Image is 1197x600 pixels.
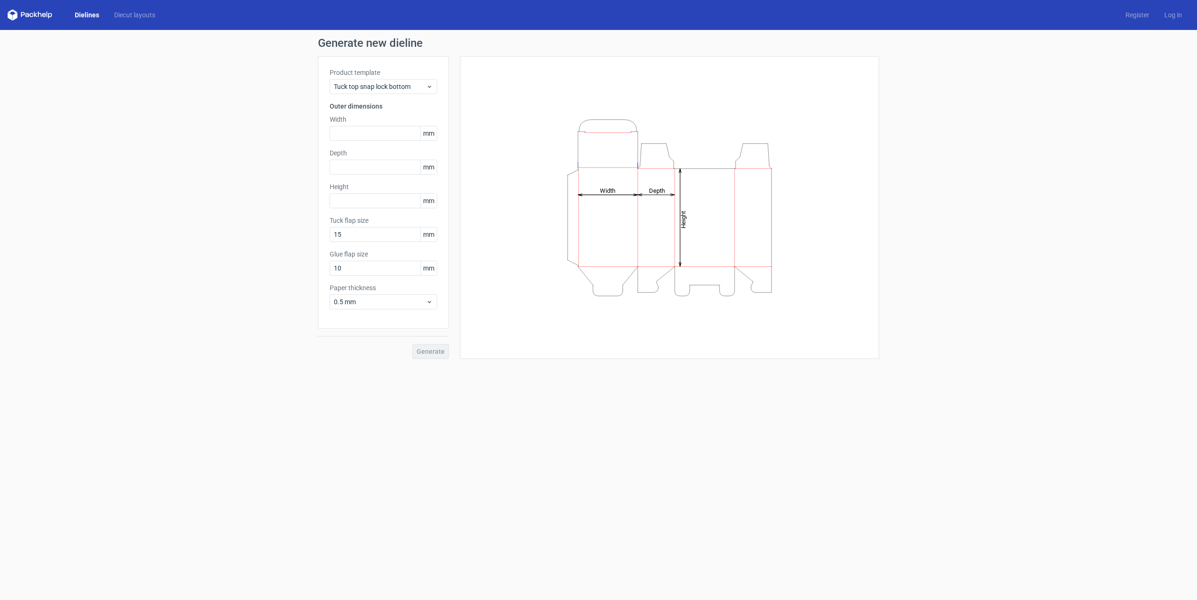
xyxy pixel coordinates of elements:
a: Register [1118,10,1157,20]
label: Height [330,182,437,191]
label: Width [330,115,437,124]
tspan: Height [680,211,687,228]
span: mm [420,261,437,275]
label: Depth [330,148,437,158]
a: Log in [1157,10,1190,20]
span: mm [420,160,437,174]
span: mm [420,126,437,140]
span: mm [420,227,437,241]
tspan: Width [600,187,615,194]
a: Dielines [67,10,107,20]
label: Paper thickness [330,283,437,293]
label: Glue flap size [330,249,437,259]
label: Tuck flap size [330,216,437,225]
tspan: Depth [649,187,665,194]
span: 0.5 mm [334,297,426,307]
span: Tuck top snap lock bottom [334,82,426,91]
label: Product template [330,68,437,77]
h3: Outer dimensions [330,102,437,111]
span: mm [420,194,437,208]
a: Diecut layouts [107,10,163,20]
h1: Generate new dieline [318,37,879,49]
